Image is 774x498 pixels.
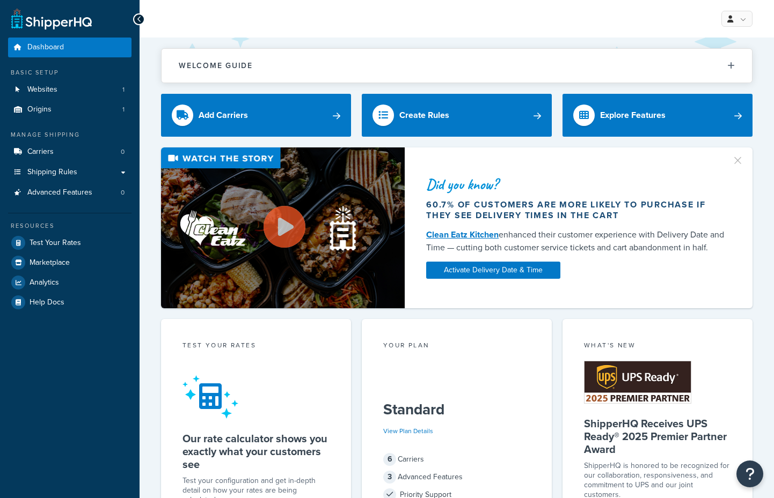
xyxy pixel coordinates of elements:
h5: ShipperHQ Receives UPS Ready® 2025 Premier Partner Award [584,417,731,456]
span: 0 [121,147,125,157]
span: Advanced Features [27,188,92,197]
div: Advanced Features [383,470,530,485]
h5: Standard [383,401,530,418]
span: Help Docs [30,298,64,307]
li: Origins [8,100,132,120]
span: Marketplace [30,258,70,267]
span: Shipping Rules [27,168,77,177]
li: Websites [8,80,132,100]
span: Test Your Rates [30,239,81,248]
div: Add Carriers [199,108,248,123]
span: Websites [27,85,57,94]
span: 1 [122,85,125,94]
div: Your Plan [383,340,530,353]
span: 3 [383,471,396,484]
a: Activate Delivery Date & Time [426,262,560,279]
div: Create Rules [399,108,449,123]
a: Analytics [8,273,132,292]
h2: Welcome Guide [179,62,253,70]
a: Websites1 [8,80,132,100]
span: 0 [121,188,125,197]
a: Explore Features [563,94,753,137]
li: Advanced Features [8,183,132,203]
div: Explore Features [600,108,666,123]
a: Advanced Features0 [8,183,132,203]
div: Test your rates [182,340,330,353]
a: Dashboard [8,38,132,57]
h5: Our rate calculator shows you exactly what your customers see [182,432,330,471]
button: Open Resource Center [736,460,763,487]
a: Marketplace [8,253,132,272]
a: Shipping Rules [8,162,132,182]
span: 6 [383,453,396,466]
li: Carriers [8,142,132,162]
div: enhanced their customer experience with Delivery Date and Time — cutting both customer service ti... [426,228,727,254]
a: Create Rules [362,94,552,137]
button: Welcome Guide [162,49,752,83]
div: Did you know? [426,177,727,192]
img: Video thumbnail [161,147,405,308]
a: Clean Eatz Kitchen [426,228,499,241]
span: Origins [27,105,52,114]
a: View Plan Details [383,426,433,436]
div: What's New [584,340,731,353]
a: Add Carriers [161,94,351,137]
a: Origins1 [8,100,132,120]
div: Manage Shipping [8,130,132,139]
a: Test Your Rates [8,233,132,252]
a: Help Docs [8,293,132,312]
span: 1 [122,105,125,114]
span: Carriers [27,147,54,157]
span: Dashboard [27,43,64,52]
div: Resources [8,221,132,231]
a: Carriers0 [8,142,132,162]
span: Analytics [30,278,59,287]
div: Basic Setup [8,68,132,77]
div: Carriers [383,452,530,467]
div: 60.7% of customers are more likely to purchase if they see delivery times in the cart [426,199,727,221]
